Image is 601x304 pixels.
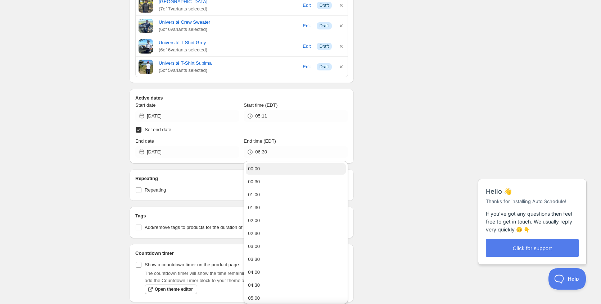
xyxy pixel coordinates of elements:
a: Université Crew Sweater [159,19,297,26]
span: ( 6 of 6 variants selected) [159,46,297,54]
button: Edit [298,20,315,32]
h2: Active dates [135,95,348,102]
div: 03:30 [248,256,260,263]
span: Add/remove tags to products for the duration of the schedule [145,225,270,230]
span: Show a countdown timer on the product page [145,262,239,267]
div: 00:30 [248,178,260,185]
div: 01:30 [248,204,260,211]
button: 04:00 [246,267,345,278]
div: 05:00 [248,295,260,302]
span: ( 5 of 5 variants selected) [159,67,297,74]
iframe: Help Scout Beacon - Messages and Notifications [475,161,591,268]
span: Edit [303,63,311,70]
button: 01:00 [246,189,345,201]
button: 03:30 [246,254,345,265]
span: Draft [320,3,329,8]
button: 00:30 [246,176,345,188]
p: The countdown timer will show the time remaining until the end of the schedule. Remember to add t... [145,270,348,284]
span: Open theme editor [155,286,193,292]
div: 04:00 [248,269,260,276]
span: Draft [320,23,329,29]
span: Set end date [145,127,171,132]
span: End time (EDT) [244,138,276,144]
h2: Repeating [135,175,348,182]
span: Edit [303,43,311,50]
div: 01:00 [248,191,260,198]
h2: Tags [135,212,348,220]
div: 02:00 [248,217,260,224]
a: Université T-Shirt Grey [159,39,297,46]
span: Draft [320,43,329,49]
button: Edit [298,41,315,52]
button: 04:30 [246,280,345,291]
button: Edit [298,61,315,73]
a: Université T-Shirt Supima [159,60,297,67]
span: ( 7 of 7 variants selected) [159,5,297,13]
div: 04:30 [248,282,260,289]
span: Start date [135,102,155,108]
h2: Countdown timer [135,250,348,257]
span: Draft [320,64,329,70]
span: ( 6 of 6 variants selected) [159,26,297,33]
div: 00:00 [248,165,260,172]
span: Repeating [145,187,166,193]
iframe: Help Scout Beacon - Open [548,268,587,290]
span: End date [135,138,154,144]
button: 03:00 [246,241,345,252]
a: Open theme editor [145,284,197,294]
button: 00:00 [246,163,345,175]
span: Edit [303,2,311,9]
div: 02:30 [248,230,260,237]
button: 05:00 [246,293,345,304]
span: Start time (EDT) [244,102,277,108]
div: 03:00 [248,243,260,250]
button: 02:30 [246,228,345,239]
button: 02:00 [246,215,345,226]
span: Edit [303,22,311,29]
button: 01:30 [246,202,345,213]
